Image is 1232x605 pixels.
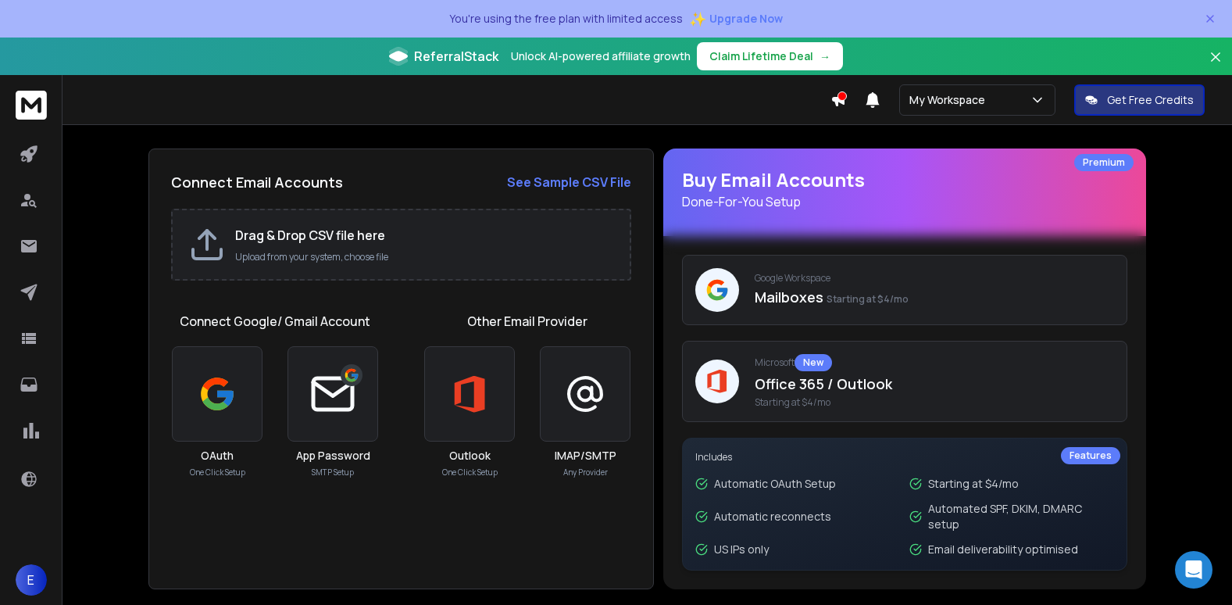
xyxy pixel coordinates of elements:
div: Open Intercom Messenger [1175,551,1212,589]
p: My Workspace [909,92,991,108]
p: US IPs only [714,542,769,557]
h3: App Password [296,448,370,464]
p: Automated SPF, DKIM, DMARC setup [928,501,1114,532]
div: Features [1061,447,1120,464]
p: Automatic reconnects [714,509,831,524]
a: See Sample CSV File [507,173,631,192]
div: New [795,354,832,371]
h1: Connect Google/ Gmail Account [180,312,370,331]
button: Claim Lifetime Deal→ [697,42,843,70]
div: Premium [1074,154,1134,171]
span: Starting at $4/mo [755,396,1114,409]
p: You're using the free plan with limited access [449,11,683,27]
p: Microsoft [755,354,1114,371]
p: Get Free Credits [1107,92,1194,108]
button: E [16,564,47,596]
p: Done-For-You Setup [682,192,1127,211]
span: ✨ [689,8,706,30]
p: Unlock AI-powered affiliate growth [511,48,691,64]
button: Close banner [1205,47,1226,84]
span: Starting at $4/mo [827,292,909,306]
h1: Buy Email Accounts [682,167,1127,211]
p: Google Workspace [755,272,1114,285]
h3: OAuth [201,448,234,464]
p: Any Provider [563,467,608,478]
button: ✨Upgrade Now [689,3,783,34]
p: Upload from your system, choose file [235,251,614,263]
p: Email deliverability optimised [928,542,1078,557]
p: One Click Setup [190,467,245,478]
p: Includes [695,451,1114,464]
span: ReferralStack [414,47,498,66]
button: Get Free Credits [1074,84,1205,116]
p: Starting at $4/mo [928,476,1019,492]
h3: IMAP/SMTP [555,448,616,464]
p: SMTP Setup [312,467,354,478]
p: Office 365 / Outlook [755,373,1114,395]
h2: Drag & Drop CSV file here [235,226,614,245]
p: Automatic OAuth Setup [714,476,836,492]
h1: Other Email Provider [467,312,587,331]
span: → [820,48,830,64]
span: Upgrade Now [709,11,783,27]
p: Mailboxes [755,286,1114,308]
p: One Click Setup [442,467,498,478]
h3: Outlook [449,448,491,464]
h2: Connect Email Accounts [171,171,343,193]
